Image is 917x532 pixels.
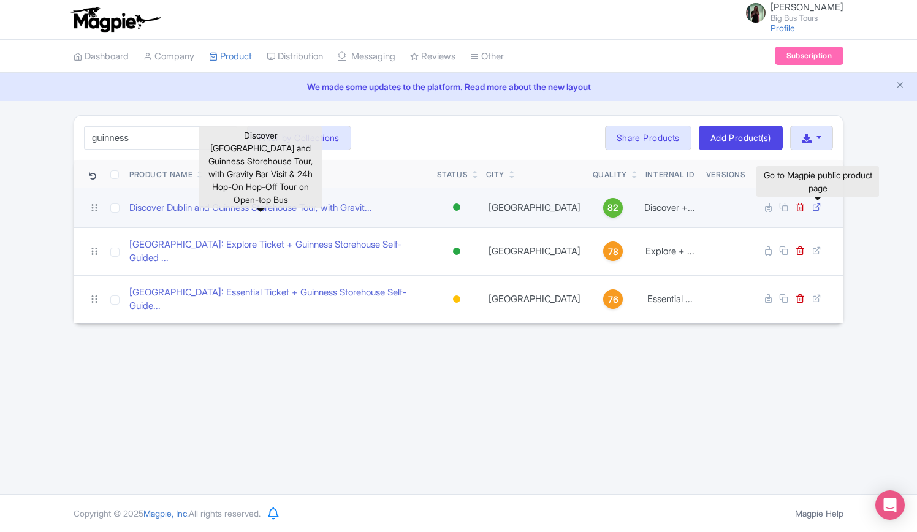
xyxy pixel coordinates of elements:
span: 82 [607,201,618,215]
td: [GEOGRAPHIC_DATA] [481,227,588,275]
a: [GEOGRAPHIC_DATA]: Explore Ticket + Guinness Storehouse Self-Guided ... [129,238,427,265]
div: Active [451,243,463,260]
a: Share Products [605,126,691,150]
div: Copyright © 2025 All rights reserved. [66,507,268,520]
span: 78 [608,245,618,259]
a: We made some updates to the platform. Read more about the new layout [7,80,910,93]
a: [GEOGRAPHIC_DATA]: Essential Ticket + Guinness Storehouse Self-Guide... [129,286,427,313]
div: Go to Magpie public product page [756,166,879,197]
div: Discover [GEOGRAPHIC_DATA] and Guinness Storehouse Tour, with Gravity Bar Visit & 24h Hop-On Hop-... [199,126,322,208]
th: Versions [701,160,751,188]
a: Company [143,40,194,74]
td: [GEOGRAPHIC_DATA] [481,275,588,323]
div: Quality [593,169,627,180]
span: [PERSON_NAME] [771,1,843,13]
a: 82 [593,198,634,218]
a: Discover Dublin and Guinness Storehouse Tour, with Gravit... [129,201,372,215]
a: 78 [593,241,634,261]
div: Building [451,291,463,308]
a: Distribution [267,40,323,74]
a: Magpie Help [795,508,843,519]
button: Close announcement [896,79,905,93]
a: Profile [771,23,795,33]
div: Status [437,169,468,180]
span: Magpie, Inc. [143,508,189,519]
a: [PERSON_NAME] Big Bus Tours [739,2,843,22]
td: Essential ... [638,275,701,323]
small: Big Bus Tours [771,14,843,22]
td: Explore + ... [638,227,701,275]
a: Messaging [338,40,395,74]
img: logo-ab69f6fb50320c5b225c76a69d11143b.png [67,6,162,33]
a: 76 [593,289,634,309]
th: Internal ID [638,160,701,188]
div: Product Name [129,169,192,180]
span: 76 [608,293,618,306]
td: [GEOGRAPHIC_DATA] [481,188,588,227]
a: Reviews [410,40,455,74]
div: Active [451,199,463,216]
div: City [486,169,504,180]
a: Add Product(s) [699,126,783,150]
td: Discover +... [638,188,701,227]
div: Open Intercom Messenger [875,490,905,520]
img: guwzfdpzskbxeh7o0zzr.jpg [746,3,766,23]
a: Subscription [775,47,843,65]
input: Search product name, city, or interal id [84,126,237,150]
a: Dashboard [74,40,129,74]
a: Product [209,40,252,74]
a: Other [470,40,504,74]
